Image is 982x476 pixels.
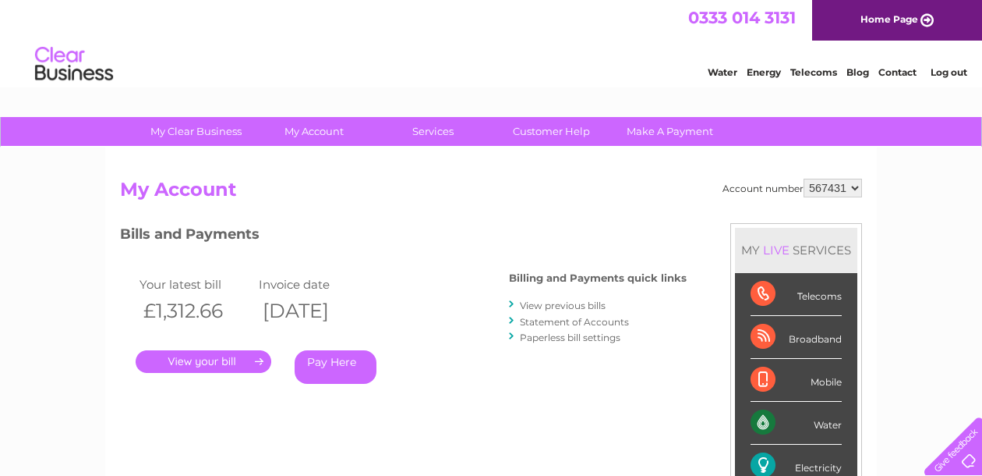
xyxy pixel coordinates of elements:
a: Pay Here [295,350,376,384]
a: Water [708,66,737,78]
a: My Account [250,117,379,146]
div: Broadband [751,316,842,359]
div: Water [751,402,842,445]
a: Customer Help [487,117,616,146]
a: Paperless bill settings [520,332,620,343]
a: Statement of Accounts [520,316,629,328]
a: Services [369,117,497,146]
td: Invoice date [255,274,374,295]
a: . [136,350,271,373]
a: Contact [878,66,917,78]
a: Telecoms [790,66,837,78]
div: MY SERVICES [735,228,857,272]
a: 0333 014 3131 [688,8,796,27]
div: Account number [722,179,862,197]
th: £1,312.66 [136,295,255,327]
th: [DATE] [255,295,374,327]
h3: Bills and Payments [120,223,687,250]
div: LIVE [760,243,793,258]
a: Make A Payment [606,117,734,146]
a: Log out [931,66,967,78]
a: View previous bills [520,300,606,311]
a: My Clear Business [132,117,260,146]
div: Mobile [751,359,842,402]
div: Telecoms [751,273,842,316]
h4: Billing and Payments quick links [509,272,687,284]
a: Blog [846,66,869,78]
img: logo.png [34,41,114,88]
td: Your latest bill [136,274,255,295]
h2: My Account [120,179,862,208]
a: Energy [747,66,781,78]
div: Clear Business is a trading name of Verastar Limited (registered in [GEOGRAPHIC_DATA] No. 3667643... [124,9,860,76]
